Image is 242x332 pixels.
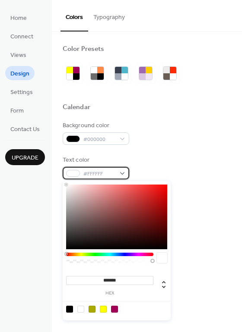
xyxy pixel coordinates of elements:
[5,66,35,80] a: Design
[10,14,27,23] span: Home
[63,103,90,112] div: Calendar
[63,156,127,165] div: Text color
[111,306,118,313] div: rgb(161, 0, 86)
[12,153,38,163] span: Upgrade
[5,149,45,165] button: Upgrade
[100,306,107,313] div: rgb(255, 255, 0)
[10,106,24,116] span: Form
[5,85,38,99] a: Settings
[10,51,26,60] span: Views
[5,47,32,62] a: Views
[83,169,115,179] span: #FFFFFF
[10,125,40,134] span: Contact Us
[10,32,33,41] span: Connect
[89,306,96,313] div: rgb(169, 169, 0)
[5,103,29,117] a: Form
[66,306,73,313] div: rgb(0, 0, 0)
[77,306,84,313] div: rgb(255, 255, 255)
[63,45,104,54] div: Color Presets
[5,10,32,25] a: Home
[66,291,153,296] label: hex
[10,69,29,78] span: Design
[10,88,33,97] span: Settings
[83,135,115,144] span: #000000
[63,121,127,130] div: Background color
[5,29,38,43] a: Connect
[5,122,45,136] a: Contact Us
